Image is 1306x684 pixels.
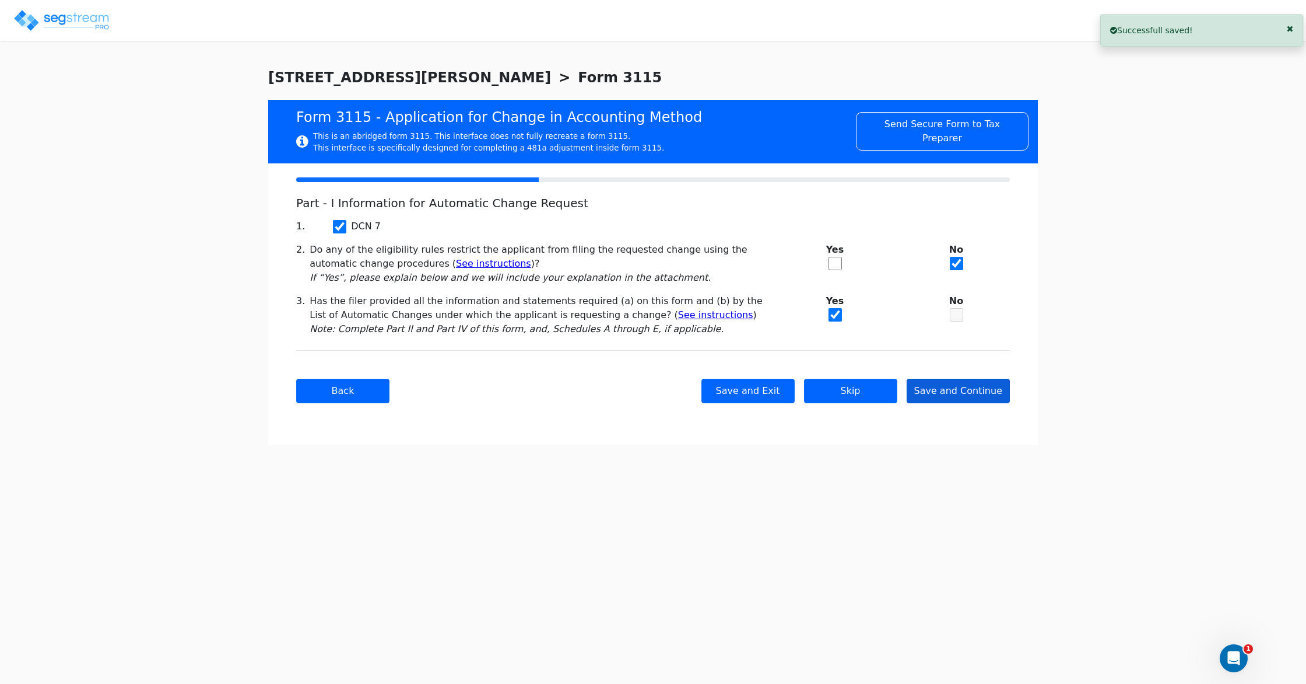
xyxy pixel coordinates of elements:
a: See instructions [678,309,753,320]
span: [STREET_ADDRESS][PERSON_NAME] [268,67,551,88]
a: See instructions [456,258,531,269]
h5: Part - I Information for Automatic Change Request [296,196,1010,210]
div: Has the filer provided all the information and statements required (a) on this form and (b) by th... [310,294,767,336]
i: Note: Complete Part Il and Part IV of this form, and, Schedules A through E, if applicable. [310,323,724,334]
h4: Form 3115 - Application for Change in Accounting Method [296,109,842,126]
div: 3. [296,294,310,336]
button: Save and Exit [701,379,795,403]
span: Form 3115 [578,67,662,88]
div: Successfull saved! [1100,15,1303,47]
button: Back [296,379,389,403]
span: > [559,67,570,88]
div: 2. [296,243,310,285]
div: 1. [296,219,333,233]
img: logo_pro_r.png [13,9,112,32]
b: Yes [781,294,889,308]
button: Send Secure Form to Tax Preparer [856,112,1028,151]
div: This interface is specifically designed for completing a 481a adjustment inside form 3115. [313,142,664,154]
div: This is an abridged form 3115. This interface does not fully recreate a form 3115. [313,131,664,142]
span: 1 [1244,644,1253,654]
b: No [903,243,1010,257]
i: Close [1287,25,1293,33]
button: Save and Continue [907,379,1010,403]
div: Do any of the eligibility rules restrict the applicant from filing the requested change using the... [310,243,767,285]
iframe: Intercom live chat [1220,644,1248,672]
b: No [903,294,1010,308]
button: Skip [804,379,897,403]
b: Yes [781,243,889,257]
input: <b>This must be yes to file this form.</b> [950,308,963,322]
i: If “Yes”, please explain below and we will include your explanation in the attachment. [310,272,711,283]
div: DCN 7 [351,219,381,233]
